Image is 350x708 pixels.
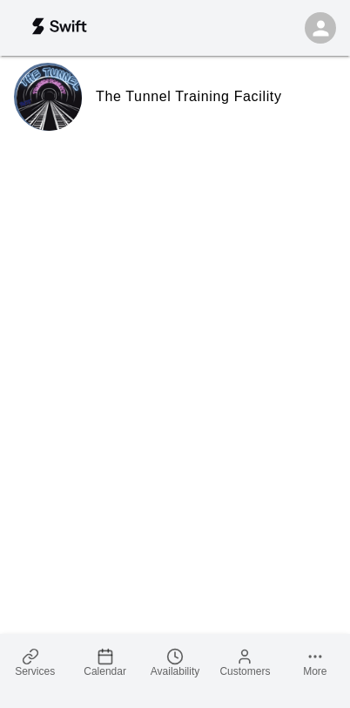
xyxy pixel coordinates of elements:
[96,85,282,108] h6: The Tunnel Training Facility
[210,634,279,691] a: Customers
[15,665,55,677] span: Services
[151,665,199,677] span: Availability
[303,665,326,677] span: More
[70,634,139,691] a: Calendar
[140,634,210,691] a: Availability
[84,665,126,677] span: Calendar
[219,665,270,677] span: Customers
[17,65,82,131] img: The Tunnel Training Facility logo
[280,634,350,691] a: More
